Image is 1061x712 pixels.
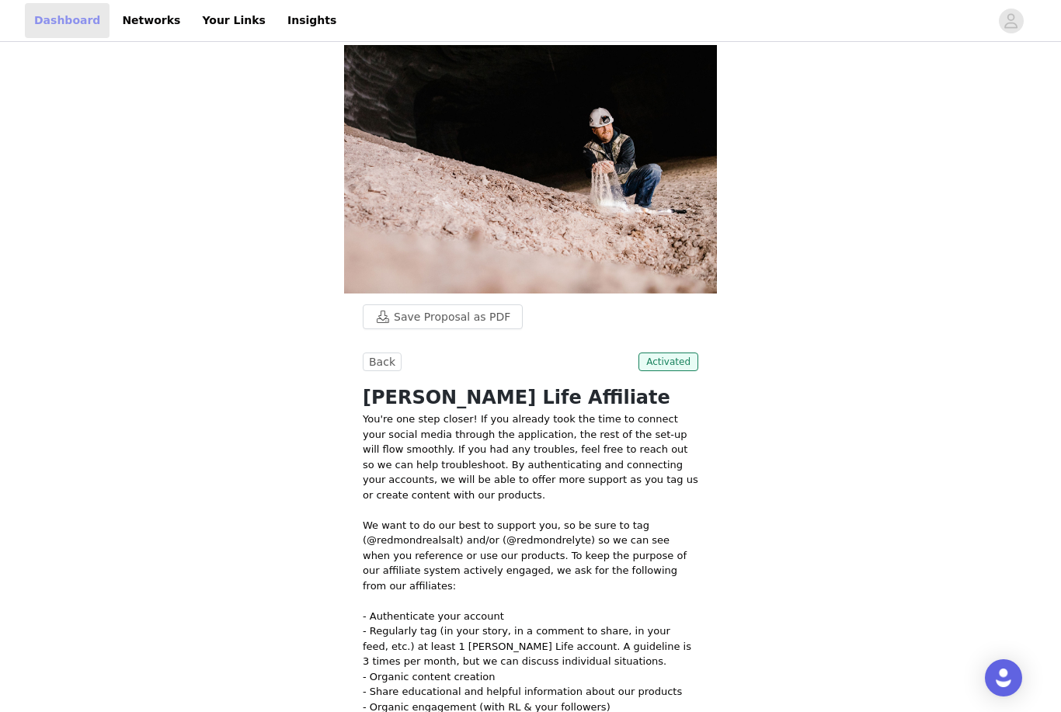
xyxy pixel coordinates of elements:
img: campaign image [344,45,717,293]
span: Activated [638,353,698,371]
a: Networks [113,3,190,38]
a: Dashboard [25,3,110,38]
a: Your Links [193,3,275,38]
div: Open Intercom Messenger [985,659,1022,696]
div: avatar [1004,9,1018,33]
button: Save Proposal as PDF [363,304,523,329]
button: Back [363,353,402,371]
h1: [PERSON_NAME] Life Affiliate [363,384,698,412]
a: Insights [278,3,346,38]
